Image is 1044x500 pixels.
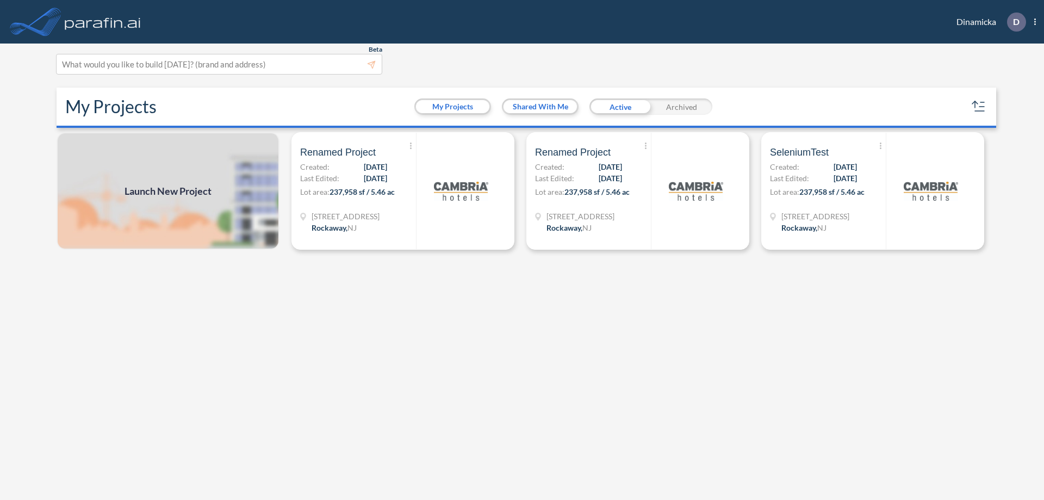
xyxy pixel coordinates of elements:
span: Lot area: [770,187,799,196]
span: [DATE] [834,172,857,184]
span: Renamed Project [300,146,376,159]
img: logo [669,164,723,218]
span: 321 Mt Hope Ave [312,211,380,222]
span: [DATE] [599,161,622,172]
button: sort [970,98,987,115]
span: 321 Mt Hope Ave [781,211,849,222]
span: Last Edited: [300,172,339,184]
span: Beta [369,45,382,54]
span: Lot area: [535,187,564,196]
span: [DATE] [364,161,387,172]
a: Launch New Project [57,132,279,250]
span: Rockaway , [781,223,817,232]
div: Dinamicka [940,13,1036,32]
button: My Projects [416,100,489,113]
h2: My Projects [65,96,157,117]
span: 237,958 sf / 5.46 ac [564,187,630,196]
div: Rockaway, NJ [781,222,826,233]
span: Created: [535,161,564,172]
span: Rockaway , [546,223,582,232]
span: [DATE] [834,161,857,172]
span: Last Edited: [770,172,809,184]
span: 321 Mt Hope Ave [546,211,614,222]
span: Created: [300,161,330,172]
span: Lot area: [300,187,330,196]
img: logo [434,164,488,218]
img: logo [904,164,958,218]
span: Renamed Project [535,146,611,159]
img: add [57,132,279,250]
span: Last Edited: [535,172,574,184]
span: NJ [582,223,592,232]
span: Launch New Project [125,184,212,199]
div: Rockaway, NJ [312,222,357,233]
span: 237,958 sf / 5.46 ac [799,187,865,196]
div: Rockaway, NJ [546,222,592,233]
img: logo [63,11,143,33]
div: Archived [651,98,712,115]
div: Active [589,98,651,115]
span: [DATE] [599,172,622,184]
span: Rockaway , [312,223,347,232]
p: D [1013,17,1020,27]
span: Created: [770,161,799,172]
button: Shared With Me [504,100,577,113]
span: NJ [347,223,357,232]
span: [DATE] [364,172,387,184]
span: SeleniumTest [770,146,829,159]
span: 237,958 sf / 5.46 ac [330,187,395,196]
span: NJ [817,223,826,232]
